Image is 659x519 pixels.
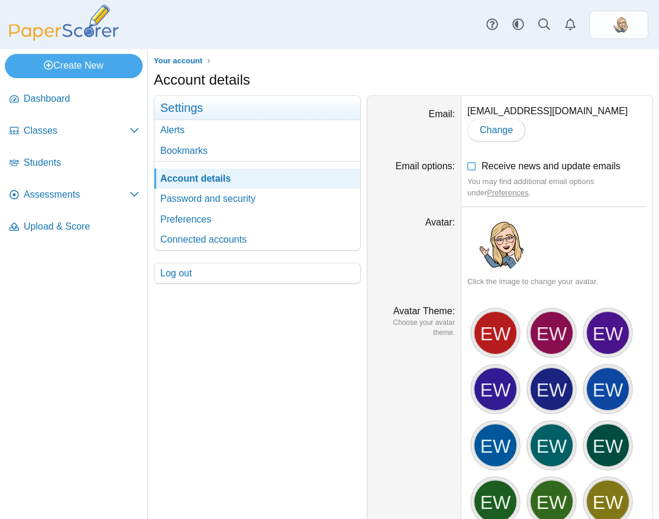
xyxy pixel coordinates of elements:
[5,149,144,178] a: Students
[393,306,455,316] label: Avatar Theme
[467,118,525,142] a: Change
[425,217,455,227] label: Avatar
[429,109,455,119] label: Email
[24,92,139,105] span: Dashboard
[480,125,513,135] span: Change
[473,423,518,468] div: EW
[557,12,583,38] a: Alerts
[154,70,250,90] h1: Account details
[482,161,621,171] span: Receive news and update emails
[5,54,143,78] a: Create New
[24,124,130,137] span: Classes
[609,15,628,34] span: Emily Wasley
[5,5,123,41] img: PaperScorer
[24,220,139,233] span: Upload & Score
[467,276,647,287] div: Click the image to change your avatar.
[373,318,455,338] dfn: Choose your avatar theme.
[5,33,123,43] a: PaperScorer
[529,311,574,355] div: EW
[154,56,202,65] span: Your account
[529,367,574,411] div: EW
[151,54,205,69] a: Your account
[154,141,360,161] a: Bookmarks
[154,120,360,140] a: Alerts
[586,367,630,411] div: EW
[586,423,630,468] div: EW
[154,169,360,189] a: Account details
[154,96,360,120] h3: Settings
[154,189,360,209] a: Password and security
[589,11,648,39] a: ps.zKYLFpFWctilUouI
[529,423,574,468] div: EW
[487,188,528,197] a: Preferences
[586,311,630,355] div: EW
[24,188,130,201] span: Assessments
[609,15,628,34] img: ps.zKYLFpFWctilUouI
[5,85,144,114] a: Dashboard
[5,181,144,209] a: Assessments
[473,367,518,411] div: EW
[154,230,360,250] a: Connected accounts
[473,311,518,355] div: EW
[396,161,456,171] label: Email options
[5,117,144,146] a: Classes
[154,209,360,230] a: Preferences
[24,156,139,169] span: Students
[5,213,144,241] a: Upload & Score
[461,96,652,151] dd: [EMAIL_ADDRESS][DOMAIN_NAME]
[154,263,360,283] a: Log out
[467,216,524,273] img: ps.zKYLFpFWctilUouI
[467,176,647,198] div: You may find additional email options under .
